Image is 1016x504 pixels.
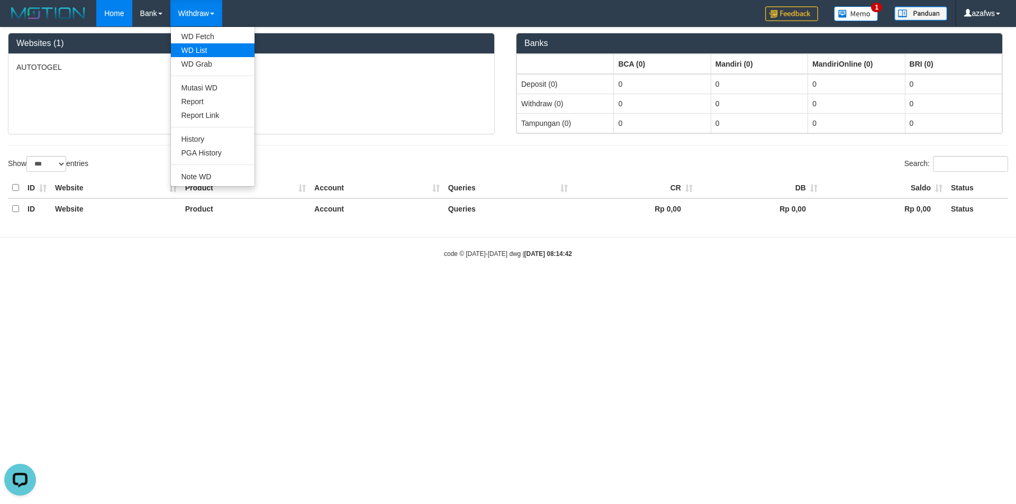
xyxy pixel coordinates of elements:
[171,43,255,57] a: WD List
[171,108,255,122] a: Report Link
[310,178,444,198] th: Account
[524,39,994,48] h3: Banks
[614,113,711,133] td: 0
[171,95,255,108] a: Report
[517,54,614,74] th: Group: activate to sort column ascending
[517,74,614,94] td: Deposit (0)
[310,198,444,219] th: Account
[444,250,572,258] small: code © [DATE]-[DATE] dwg |
[51,198,181,219] th: Website
[808,54,905,74] th: Group: activate to sort column ascending
[181,198,310,219] th: Product
[26,156,66,172] select: Showentries
[614,74,711,94] td: 0
[894,6,947,21] img: panduan.png
[614,54,711,74] th: Group: activate to sort column ascending
[8,5,88,21] img: MOTION_logo.png
[711,74,808,94] td: 0
[871,3,882,12] span: 1
[834,6,878,21] img: Button%20Memo.svg
[16,62,486,72] p: AUTOTOGEL
[933,156,1008,172] input: Search:
[808,94,905,113] td: 0
[711,113,808,133] td: 0
[8,156,88,172] label: Show entries
[905,74,1002,94] td: 0
[697,178,822,198] th: DB
[905,113,1002,133] td: 0
[697,198,822,219] th: Rp 0,00
[16,39,486,48] h3: Websites (1)
[171,146,255,160] a: PGA History
[905,54,1002,74] th: Group: activate to sort column ascending
[171,30,255,43] a: WD Fetch
[822,198,947,219] th: Rp 0,00
[904,156,1008,172] label: Search:
[171,170,255,184] a: Note WD
[765,6,818,21] img: Feedback.jpg
[524,250,572,258] strong: [DATE] 08:14:42
[711,94,808,113] td: 0
[517,94,614,113] td: Withdraw (0)
[905,94,1002,113] td: 0
[181,178,310,198] th: Product
[947,178,1008,198] th: Status
[947,198,1008,219] th: Status
[171,132,255,146] a: History
[444,198,572,219] th: Queries
[822,178,947,198] th: Saldo
[808,74,905,94] td: 0
[171,81,255,95] a: Mutasi WD
[171,57,255,71] a: WD Grab
[614,94,711,113] td: 0
[572,198,697,219] th: Rp 0,00
[23,198,51,219] th: ID
[808,113,905,133] td: 0
[23,178,51,198] th: ID
[572,178,697,198] th: CR
[711,54,808,74] th: Group: activate to sort column ascending
[4,4,36,36] button: Open LiveChat chat widget
[444,178,572,198] th: Queries
[517,113,614,133] td: Tampungan (0)
[51,178,181,198] th: Website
